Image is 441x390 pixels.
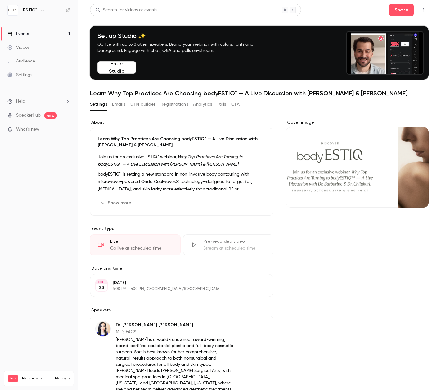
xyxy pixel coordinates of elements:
span: Plan usage [22,376,51,381]
button: Emails [112,99,125,109]
div: Go live at scheduled time [110,245,173,251]
button: Analytics [193,99,212,109]
h1: Learn Why Top Practices Are Choosing bodyESTIQ™ — A Live Discussion with [PERSON_NAME] & [PERSON_... [90,89,429,97]
span: What's new [16,126,39,133]
button: UTM builder [130,99,155,109]
h6: ESTIQ™ [23,7,38,13]
span: Help [16,98,25,105]
div: Search for videos or events [95,7,157,13]
p: Learn Why Top Practices Are Choosing bodyESTIQ™ — A Live Discussion with [PERSON_NAME] & [PERSON_... [98,136,266,148]
a: SpeakerHub [16,112,41,119]
p: 6:00 PM - 7:00 PM, [GEOGRAPHIC_DATA]/[GEOGRAPHIC_DATA] [113,287,241,291]
label: About [90,119,273,126]
h4: Set up Studio ✨ [97,32,268,39]
div: Pre-recorded video [203,238,266,245]
section: Cover image [286,119,429,208]
button: Share [389,4,414,16]
button: Polls [217,99,226,109]
button: Settings [90,99,107,109]
iframe: Noticeable Trigger [63,127,70,132]
div: Stream at scheduled time [203,245,266,251]
p: Go live with up to 8 other speakers. Brand your webinar with colors, fonts and background. Engage... [97,41,268,54]
span: new [44,112,57,119]
div: Settings [7,72,32,78]
img: Dr. Sheila Barbarino [96,321,110,336]
p: 23 [99,285,104,291]
p: Join us for an exclusive ESTIQ™ webinar, [98,153,266,168]
p: Event type [90,226,273,232]
div: Videos [7,44,29,51]
p: bodyESTIQ™ is setting a new standard in non-invasive body contouring with microwave-powered Onda ... [98,171,266,193]
button: Enter Studio [97,61,136,74]
button: Show more [98,198,135,208]
p: M D, FACS [116,329,233,335]
li: help-dropdown-opener [7,98,70,105]
img: ESTIQ™ [8,5,18,15]
label: Cover image [286,119,429,126]
div: LiveGo live at scheduled time [90,234,181,255]
p: Dr. [PERSON_NAME] [PERSON_NAME] [116,322,233,328]
div: Live [110,238,173,245]
label: Speakers [90,307,273,313]
a: Manage [55,376,70,381]
div: Events [7,31,29,37]
div: Audience [7,58,35,64]
button: Registrations [160,99,188,109]
div: Pre-recorded videoStream at scheduled time [183,234,274,255]
div: OCT [96,280,107,284]
label: Date and time [90,265,273,272]
span: Pro [8,375,18,382]
p: [DATE] [113,280,241,286]
button: CTA [231,99,240,109]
